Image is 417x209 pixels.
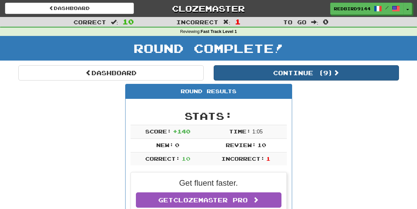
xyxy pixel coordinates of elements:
span: Correct [73,19,106,25]
button: Continue (9) [214,65,399,81]
span: + 140 [173,128,190,134]
span: 0 [323,18,329,26]
span: 10 [257,142,266,148]
a: Clozemaster [144,3,273,14]
a: RedBird9144 / [330,3,404,15]
span: To go [283,19,306,25]
p: Get fluent faster. [136,177,281,189]
span: 10 [182,155,190,162]
div: Round Results [126,84,292,99]
h2: Stats: [131,110,287,121]
a: Dashboard [5,3,134,14]
span: : [111,19,118,25]
span: Correct: [145,155,180,162]
span: RedBird9144 [334,6,371,12]
span: Incorrect: [221,155,265,162]
span: 10 [123,18,134,26]
span: 1 [235,18,241,26]
h1: Round Complete! [2,42,415,55]
span: Review: [226,142,256,148]
span: Clozemaster Pro [173,196,248,204]
a: Dashboard [18,65,204,81]
span: 0 [175,142,179,148]
span: New: [156,142,174,148]
span: : [223,19,230,25]
span: / [385,5,389,10]
span: 1 [266,155,270,162]
span: Incorrect [176,19,218,25]
strong: Fast Track Level 1 [201,29,237,34]
a: GetClozemaster Pro [136,192,281,208]
span: : [311,19,319,25]
span: Time: [229,128,251,134]
span: 1 : 0 5 [252,129,263,134]
span: Score: [145,128,171,134]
